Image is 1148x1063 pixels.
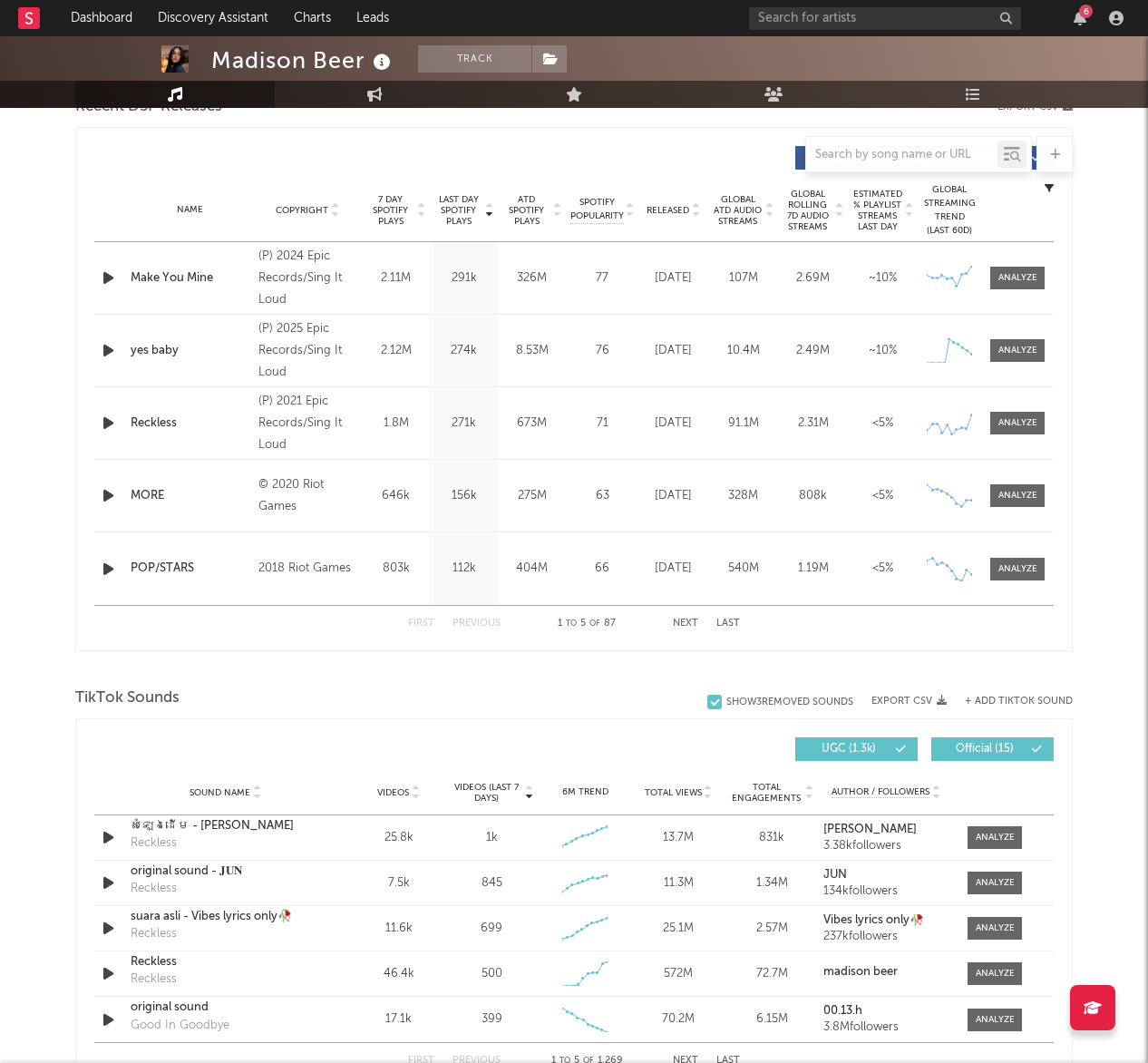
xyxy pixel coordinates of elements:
div: 7.5k [356,874,441,892]
span: UGC ( 1.3k ) [807,744,890,755]
div: Reckless [131,925,177,943]
div: (P) 2021 Epic Records/Sing It Loud [258,391,357,456]
div: 831k [730,829,814,847]
span: Last Day Spotify Plays [434,194,482,227]
strong: [PERSON_NAME] [823,824,917,835]
input: Search for artists [749,7,1021,30]
a: madison beer [823,966,949,979]
button: Official(15) [931,737,1054,761]
span: Estimated % Playlist Streams Last Day [852,189,902,232]
input: Search by song name or URL [806,148,997,162]
button: Last [716,619,740,629]
a: suara asli - Vibes lyrics only🥀 [131,908,320,926]
div: © 2020 Riot Games [258,474,357,518]
a: Reckless [131,414,249,433]
div: [DATE] [643,342,704,360]
div: Reckless [131,970,177,989]
a: Make You Mine [131,269,249,288]
button: UGC(1.3k) [795,737,918,761]
div: 1.19M [783,560,843,578]
div: (P) 2025 Epic Records/Sing It Loud [258,318,357,384]
button: + Add TikTok Sound [947,697,1073,707]
div: សំឡេងដើម - [PERSON_NAME] [131,817,320,835]
button: First [408,619,434,629]
div: 1 5 87 [537,613,637,635]
div: 2.49M [783,342,843,360]
div: 156k [434,487,493,505]
div: [DATE] [643,487,704,505]
div: 673M [502,414,561,433]
div: 500 [482,965,502,983]
div: 803k [366,560,425,578]
button: Next [673,619,698,629]
a: original sound [131,999,320,1017]
div: 326M [502,269,561,288]
span: ATD Spotify Plays [502,194,550,227]
div: 77 [570,269,634,288]
div: <5% [852,487,913,505]
a: original sound - 𝐉𝐔𝐍 [131,863,320,881]
span: TikTok Sounds [75,688,180,709]
div: 107M [713,269,773,288]
div: 71 [570,414,634,433]
div: Global Streaming Trend (Last 60D) [922,183,977,238]
a: Vibes lyrics only🥀 [823,914,949,927]
button: Track [418,45,531,73]
button: + Add TikTok Sound [965,697,1073,707]
div: 2018 Riot Games [258,558,357,580]
span: Sound Name [190,787,250,798]
strong: JUN [823,869,847,881]
a: [PERSON_NAME] [823,824,949,836]
div: <5% [852,560,913,578]
span: Copyright [276,205,328,216]
div: 1k [486,829,498,847]
div: 25.8k [356,829,441,847]
div: 6M Trend [543,785,628,799]
div: 11.6k [356,920,441,938]
span: 7 Day Spotify Plays [366,194,414,227]
div: 328M [713,487,773,505]
span: Author / Followers [832,786,929,798]
a: yes baby [131,342,249,360]
div: 572M [637,965,721,983]
div: 63 [570,487,634,505]
div: 11.3M [637,874,721,892]
a: POP/STARS [131,560,249,578]
div: 275M [502,487,561,505]
button: 6 [1074,11,1086,25]
div: 2.12M [366,342,425,360]
div: 2.57M [730,920,814,938]
div: 1.8M [366,414,425,433]
div: <5% [852,414,913,433]
a: MORE [131,487,249,505]
div: 3.38k followers [823,840,949,853]
span: Spotify Popularity [570,196,624,223]
div: Reckless [131,834,177,853]
div: Name [131,203,249,217]
div: 10.4M [713,342,773,360]
div: 540M [713,560,773,578]
div: Reckless [131,953,320,971]
div: 1.34M [730,874,814,892]
div: Madison Beer [211,45,395,75]
strong: Vibes lyrics only🥀 [823,914,924,926]
div: 699 [481,920,502,938]
span: Total Views [645,787,702,798]
div: (P) 2024 Epic Records/Sing It Loud [258,246,357,311]
div: Good In Goodbye [131,1017,229,1035]
div: 66 [570,560,634,578]
span: Total Engagements [730,782,803,804]
div: [DATE] [643,560,704,578]
div: ~ 10 % [852,269,913,288]
span: Global Rolling 7D Audio Streams [783,189,832,232]
div: 237k followers [823,931,949,943]
span: Videos (last 7 days) [450,782,523,804]
div: 6 [1079,5,1093,18]
div: 17.1k [356,1010,441,1029]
